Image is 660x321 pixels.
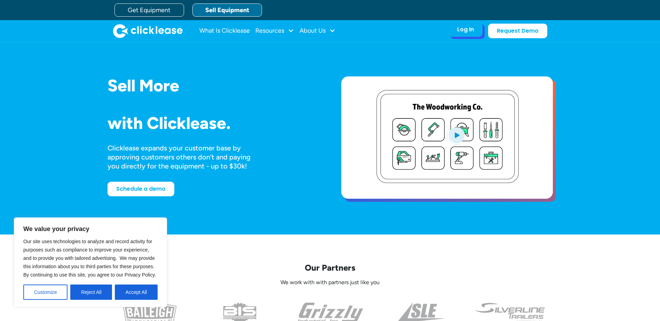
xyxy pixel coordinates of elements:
h1: Sell More [108,76,319,95]
a: Request Demo [488,24,547,38]
div: About Us [300,24,335,38]
button: Customize [23,285,67,300]
p: We work with with partners just like you [108,279,553,286]
a: Sell Equipment [192,3,262,17]
div: Log In [457,26,474,33]
div: We value your privacy [14,217,167,307]
img: Blue play button logo on a light blue circular background [447,125,466,145]
a: Get Equipment [114,3,184,17]
p: We value your privacy [23,225,158,233]
div: Resources [255,24,294,38]
a: open lightbox [341,76,553,199]
p: Our Partners [108,262,553,273]
a: home [113,24,183,38]
img: Clicklease logo [113,24,183,38]
a: What Is Clicklease [199,24,250,38]
button: Reject All [70,285,112,300]
button: Accept All [115,285,158,300]
div: Clicklease expands your customer base by approving customers others don’t and paying you directly... [108,143,263,171]
a: Schedule a demo [108,182,174,196]
h1: with Clicklease. [108,114,319,132]
span: Our site uses technologies to analyze and record activity for purposes such as compliance to impr... [23,239,156,278]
